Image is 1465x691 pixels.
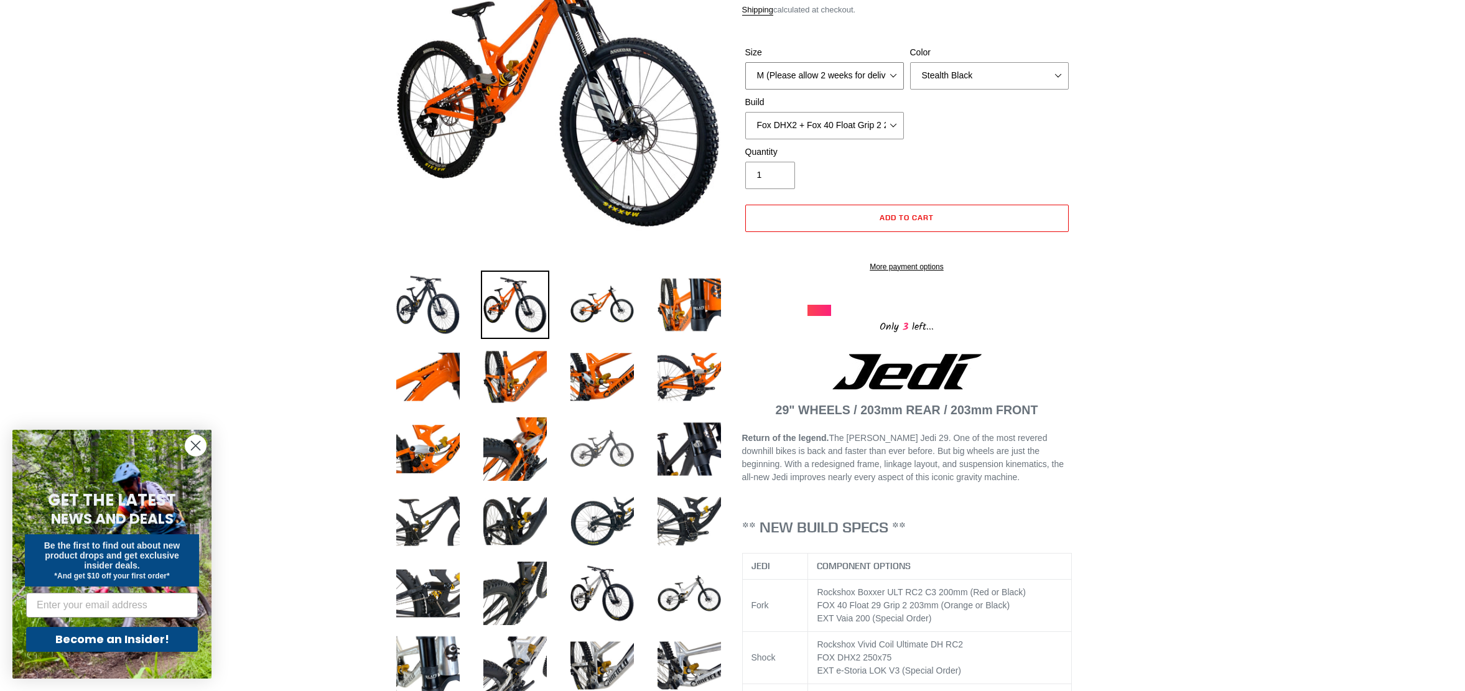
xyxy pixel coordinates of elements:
span: NEWS AND DEALS [51,509,174,529]
img: Load image into Gallery viewer, JEDI 29 - Complete Bike [481,271,549,339]
span: Add to cart [880,213,934,222]
span: GET THE LATEST [48,489,176,511]
td: Fork [742,580,808,632]
div: Only left... [807,316,1007,335]
label: Size [745,46,904,59]
a: Shipping [742,5,774,16]
td: Shock [742,632,808,684]
button: Add to cart [745,205,1069,232]
img: Load image into Gallery viewer, JEDI 29 - Complete Bike [481,415,549,483]
img: Load image into Gallery viewer, JEDI 29 - Complete Bike [655,271,723,339]
input: Enter your email address [26,593,198,618]
span: FOX DHX2 250x75 [817,652,891,662]
img: Load image into Gallery viewer, JEDI 29 - Complete Bike [481,343,549,411]
a: More payment options [745,261,1069,272]
p: The [PERSON_NAME] Jedi 29. One of the most revered downhill bikes is back and faster than ever be... [742,432,1072,484]
th: COMPONENT OPTIONS [808,554,1072,580]
label: Quantity [745,146,904,159]
h3: ** NEW BUILD SPECS ** [742,518,1072,536]
button: Close dialog [185,435,207,457]
strong: Return of the legend. [742,433,829,443]
strong: 29" WHEELS / 203mm REAR / 203mm FRONT [776,403,1038,417]
img: Load image into Gallery viewer, JEDI 29 - Complete Bike [394,487,462,555]
img: Load image into Gallery viewer, JEDI 29 - Complete Bike [394,559,462,628]
span: Rockshox Vivid Coil Ultimate DH RC2 [817,639,963,649]
img: Load image into Gallery viewer, JEDI 29 - Complete Bike [655,415,723,483]
img: Load image into Gallery viewer, JEDI 29 - Complete Bike [655,487,723,555]
span: *And get $10 off your first order* [54,572,169,580]
img: Load image into Gallery viewer, JEDI 29 - Complete Bike [655,559,723,628]
img: Load image into Gallery viewer, JEDI 29 - Complete Bike [481,559,549,628]
img: Load image into Gallery viewer, JEDI 29 - Complete Bike [394,343,462,411]
span: Be the first to find out about new product drops and get exclusive insider deals. [44,540,180,570]
span: EXT e-Storia LOK V3 (Special Order) [817,665,961,675]
img: Load image into Gallery viewer, JEDI 29 - Complete Bike [568,343,636,411]
img: Load image into Gallery viewer, JEDI 29 - Complete Bike [568,487,636,555]
th: JEDI [742,554,808,580]
div: calculated at checkout. [742,4,1072,16]
span: FOX 40 Float 29 Grip 2 203mm (Orange or Black) [817,600,1010,610]
label: Color [910,46,1069,59]
img: Load image into Gallery viewer, JEDI 29 - Complete Bike [568,415,636,483]
img: Jedi Logo [832,354,982,389]
span: Rockshox Boxxer ULT RC2 C3 200mm (Red or Black) [817,587,1026,597]
img: Load image into Gallery viewer, JEDI 29 - Complete Bike [481,487,549,555]
img: Load image into Gallery viewer, JEDI 29 - Complete Bike [655,343,723,411]
button: Become an Insider! [26,627,198,652]
img: Load image into Gallery viewer, JEDI 29 - Complete Bike [394,271,462,339]
span: EXT Vaia 200 (Special Order) [817,613,931,623]
img: Load image into Gallery viewer, JEDI 29 - Complete Bike [394,415,462,483]
img: Load image into Gallery viewer, JEDI 29 - Complete Bike [568,559,636,628]
img: Load image into Gallery viewer, JEDI 29 - Complete Bike [568,271,636,339]
label: Build [745,96,904,109]
span: 3 [899,319,912,335]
